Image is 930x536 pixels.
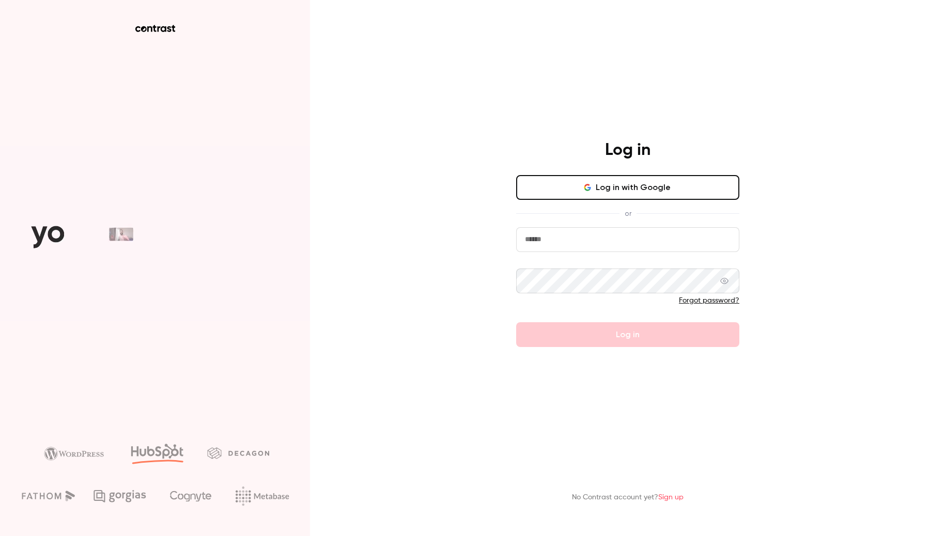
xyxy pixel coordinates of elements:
h4: Log in [605,140,650,161]
span: or [619,208,637,219]
p: No Contrast account yet? [572,492,684,503]
img: decagon [207,447,269,459]
a: Sign up [658,494,684,501]
button: Log in with Google [516,175,739,200]
a: Forgot password? [679,297,739,304]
